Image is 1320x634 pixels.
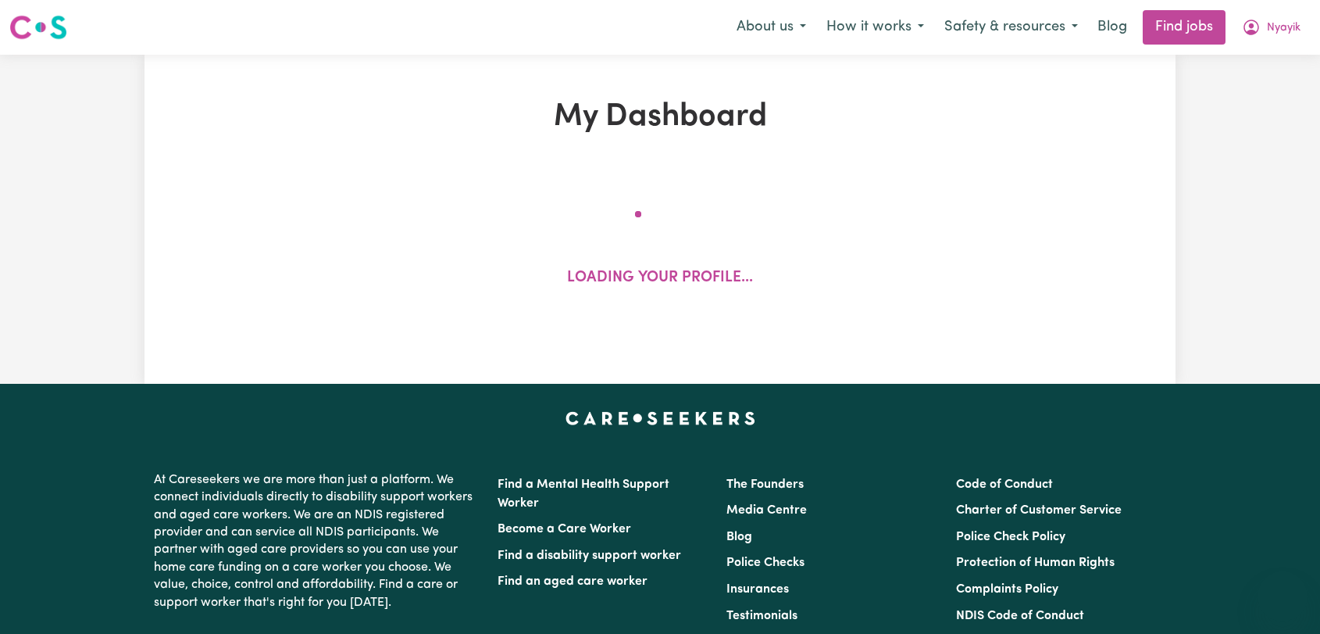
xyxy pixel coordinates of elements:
[956,504,1122,517] a: Charter of Customer Service
[726,478,804,491] a: The Founders
[956,610,1084,622] a: NDIS Code of Conduct
[726,610,797,622] a: Testimonials
[565,412,755,424] a: Careseekers home page
[1088,10,1136,45] a: Blog
[1232,11,1311,44] button: My Account
[498,523,631,535] a: Become a Care Worker
[498,550,681,562] a: Find a disability support worker
[1258,571,1308,621] iframe: Button to launch messaging window
[956,557,1115,569] a: Protection of Human Rights
[498,478,669,510] a: Find a Mental Health Support Worker
[726,504,807,517] a: Media Centre
[956,478,1053,491] a: Code of Conduct
[154,465,479,618] p: At Careseekers we are more than just a platform. We connect individuals directly to disability su...
[1143,10,1225,45] a: Find jobs
[567,267,753,290] p: Loading your profile...
[726,531,752,543] a: Blog
[816,11,934,44] button: How it works
[1267,20,1300,37] span: Nyayik
[9,9,67,45] a: Careseekers logo
[726,11,816,44] button: About us
[498,575,648,588] a: Find an aged care worker
[326,99,994,136] h1: My Dashboard
[726,583,789,596] a: Insurances
[726,557,804,569] a: Police Checks
[956,583,1058,596] a: Complaints Policy
[956,531,1065,543] a: Police Check Policy
[934,11,1088,44] button: Safety & resources
[9,13,67,41] img: Careseekers logo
